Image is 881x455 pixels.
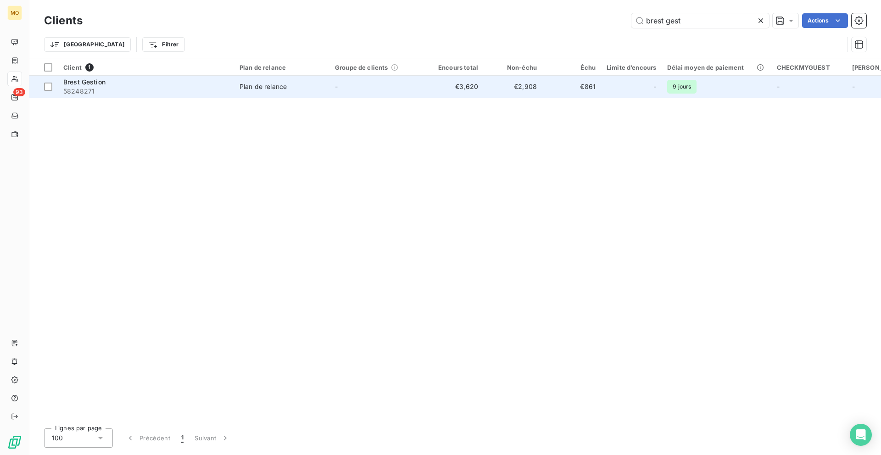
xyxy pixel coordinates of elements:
[240,82,287,91] div: Plan de relance
[63,87,229,96] span: 58248271
[52,433,63,443] span: 100
[489,64,537,71] div: Non-échu
[802,13,848,28] button: Actions
[667,80,697,94] span: 9 jours
[189,428,235,448] button: Suivant
[852,83,855,90] span: -
[85,63,94,72] span: 1
[335,83,338,90] span: -
[7,435,22,449] img: Logo LeanPay
[176,428,189,448] button: 1
[542,76,601,98] td: €861
[777,64,841,71] div: CHECKMYGUEST
[631,13,769,28] input: Rechercher
[181,433,184,443] span: 1
[63,64,82,71] span: Client
[120,428,176,448] button: Précédent
[777,83,780,90] span: -
[850,424,872,446] div: Open Intercom Messenger
[653,82,656,91] span: -
[7,6,22,20] div: MO
[63,78,106,86] span: Brest Gestion
[240,64,324,71] div: Plan de relance
[607,64,656,71] div: Limite d’encours
[667,64,765,71] div: Délai moyen de paiement
[142,37,184,52] button: Filtrer
[430,64,478,71] div: Encours total
[335,64,388,71] span: Groupe de clients
[548,64,596,71] div: Échu
[44,37,131,52] button: [GEOGRAPHIC_DATA]
[425,76,484,98] td: €3,620
[484,76,542,98] td: €2,908
[44,12,83,29] h3: Clients
[13,88,25,96] span: 93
